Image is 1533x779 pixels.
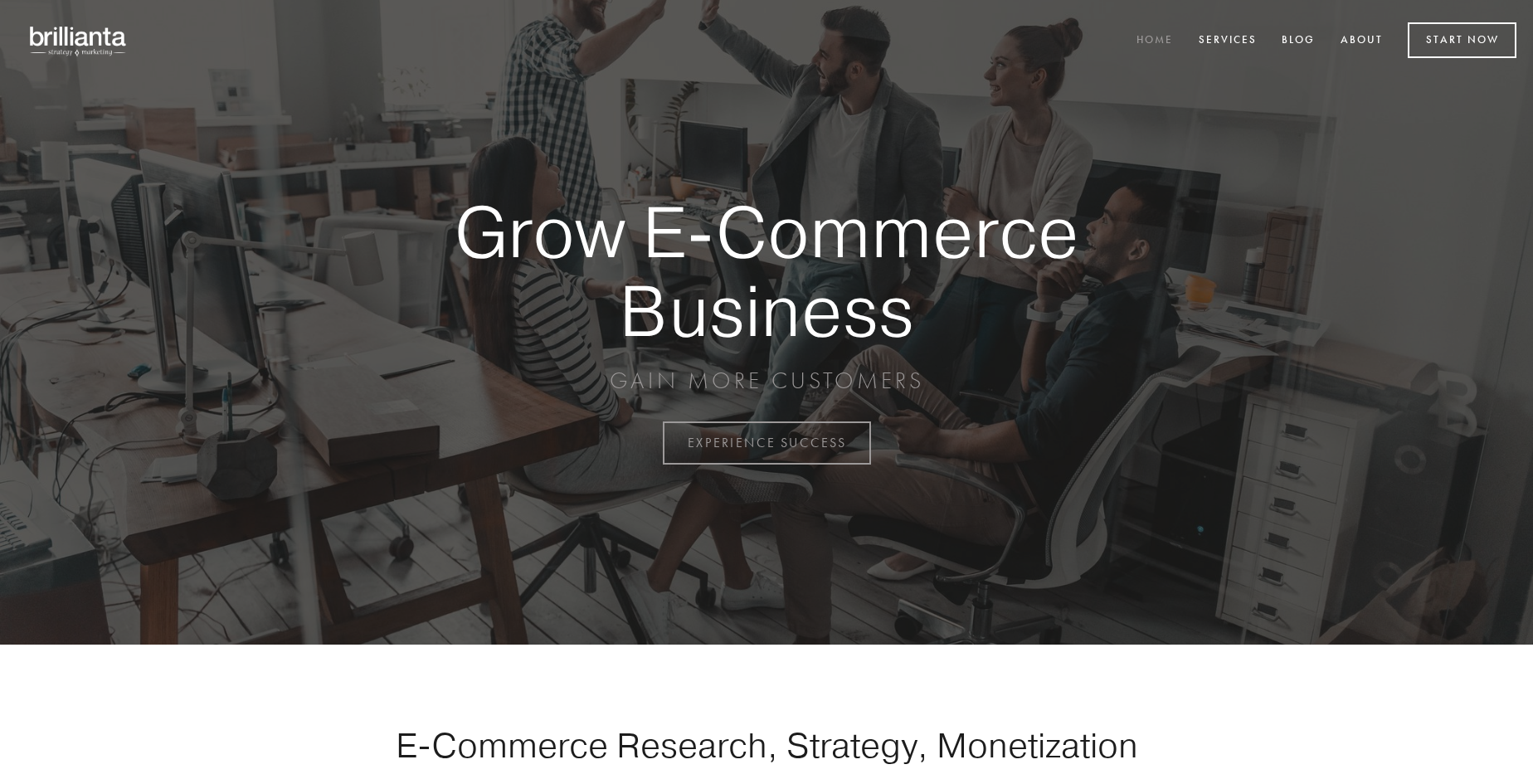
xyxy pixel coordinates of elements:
p: GAIN MORE CUSTOMERS [397,366,1136,396]
a: About [1330,27,1394,55]
a: Start Now [1408,22,1516,58]
a: EXPERIENCE SUCCESS [663,421,871,465]
a: Services [1188,27,1268,55]
a: Home [1126,27,1184,55]
h1: E-Commerce Research, Strategy, Monetization [343,724,1190,766]
strong: Grow E-Commerce Business [397,192,1136,349]
img: brillianta - research, strategy, marketing [17,17,141,65]
a: Blog [1271,27,1326,55]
